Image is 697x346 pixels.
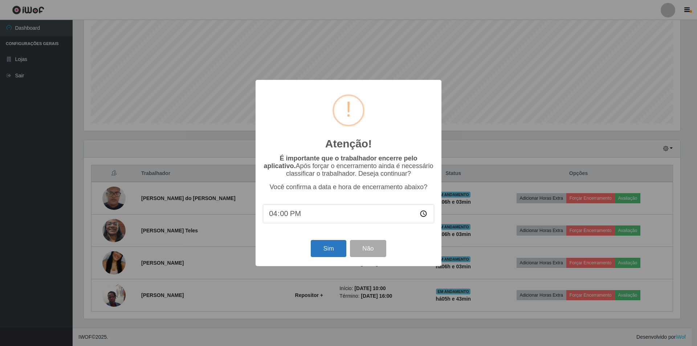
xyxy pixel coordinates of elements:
button: Não [350,240,386,257]
button: Sim [311,240,346,257]
p: Você confirma a data e hora de encerramento abaixo? [263,183,434,191]
h2: Atenção! [325,137,372,150]
b: É importante que o trabalhador encerre pelo aplicativo. [264,155,417,170]
p: Após forçar o encerramento ainda é necessário classificar o trabalhador. Deseja continuar? [263,155,434,178]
